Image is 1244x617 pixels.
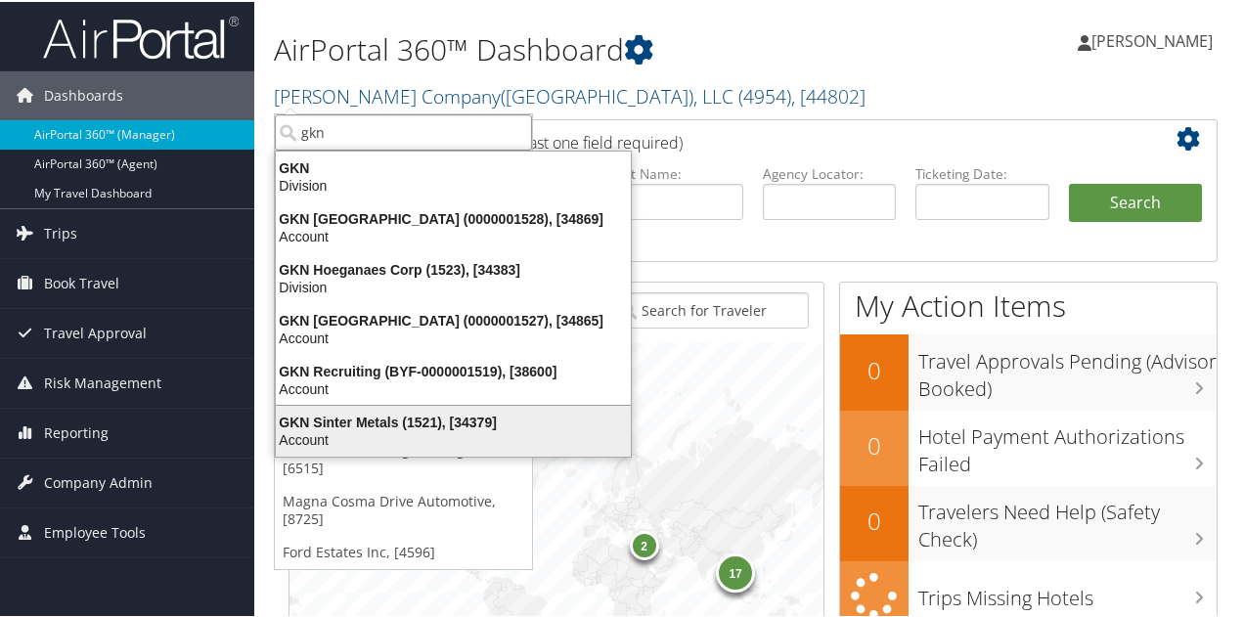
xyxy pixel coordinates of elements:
label: Last Name: [610,162,743,182]
h3: Trips Missing Hotels [918,573,1217,610]
h1: AirPortal 360™ Dashboard [274,27,912,68]
span: [PERSON_NAME] [1091,28,1213,50]
div: 17 [716,551,755,591]
div: GKN [GEOGRAPHIC_DATA] (0000001528), [34869] [264,208,643,226]
a: Ford Estates Inc, [4596] [275,534,532,567]
h3: Travelers Need Help (Safety Check) [918,487,1217,551]
div: Account [264,429,643,447]
div: Division [264,277,643,294]
div: 2 [630,529,659,558]
h2: 0 [840,503,909,536]
h2: 0 [840,352,909,385]
span: Risk Management [44,357,161,406]
label: Agency Locator: [763,162,896,182]
div: GKN [GEOGRAPHIC_DATA] (0000001527), [34865] [264,310,643,328]
h2: Airtinerary Lookup [304,121,1125,154]
span: Reporting [44,407,109,456]
h1: My Action Items [840,284,1217,325]
span: Travel Approval [44,307,147,356]
a: [PERSON_NAME] [1078,10,1232,68]
a: Magna Cosma Drive Automotive, [8725] [275,483,532,534]
a: 0Travelers Need Help (Safety Check) [840,484,1217,559]
span: (at least one field required) [496,130,683,152]
a: 0Hotel Payment Authorizations Failed [840,409,1217,484]
h3: Hotel Payment Authorizations Failed [918,412,1217,476]
h3: Travel Approvals Pending (Advisor Booked) [918,336,1217,401]
span: Trips [44,207,77,256]
span: ( 4954 ) [738,81,791,108]
label: Ticketing Date: [915,162,1048,182]
span: Company Admin [44,457,153,506]
span: Book Travel [44,257,119,306]
div: Account [264,226,643,243]
div: Account [264,378,643,396]
div: GKN Hoeganaes Corp (1523), [34383] [264,259,643,277]
div: Account [264,328,643,345]
button: Search [1069,182,1202,221]
a: IAV Automotive Engineering, INC., [6515] [275,432,532,483]
input: Search for Traveler [615,290,808,327]
div: GKN Recruiting (BYF-0000001519), [38600] [264,361,643,378]
div: GKN [264,157,643,175]
div: Division [264,175,643,193]
span: Dashboards [44,69,123,118]
img: airportal-logo.png [43,13,239,59]
span: Employee Tools [44,507,146,555]
a: 0Travel Approvals Pending (Advisor Booked) [840,332,1217,408]
a: [PERSON_NAME] Company([GEOGRAPHIC_DATA]), LLC [274,81,866,108]
div: GKN Sinter Metals (1521), [34379] [264,412,643,429]
h2: 0 [840,427,909,461]
input: Search Accounts [275,112,532,149]
span: , [ 44802 ] [791,81,866,108]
